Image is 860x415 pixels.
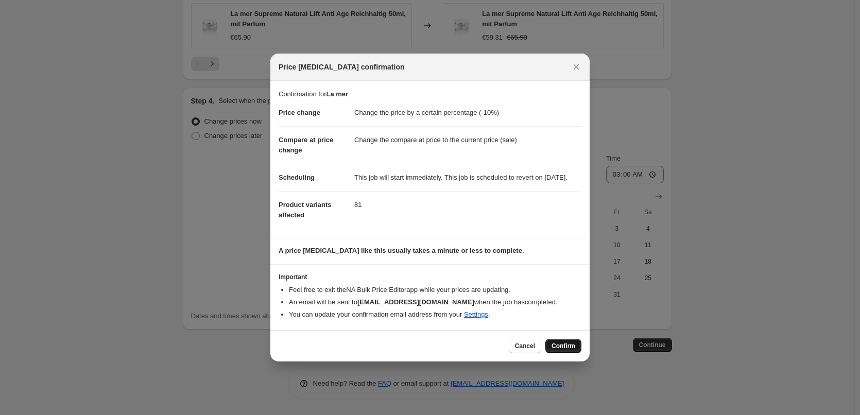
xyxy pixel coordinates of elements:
li: You can update your confirmation email address from your . [289,309,581,320]
span: Confirm [552,342,575,350]
span: Cancel [515,342,535,350]
button: Close [569,60,583,74]
button: Confirm [545,339,581,353]
span: Compare at price change [279,136,333,154]
span: Price change [279,109,320,116]
b: A price [MEDICAL_DATA] like this usually takes a minute or less to complete. [279,247,524,254]
span: Product variants affected [279,201,332,219]
b: La mer [326,90,348,98]
dd: This job will start immediately. This job is scheduled to revert on [DATE]. [354,164,581,191]
h3: Important [279,273,581,281]
p: Confirmation for [279,89,581,99]
dd: 81 [354,191,581,218]
b: [EMAIL_ADDRESS][DOMAIN_NAME] [357,298,474,306]
dd: Change the price by a certain percentage (-10%) [354,99,581,126]
li: Feel free to exit the NA Bulk Price Editor app while your prices are updating. [289,285,581,295]
span: Price [MEDICAL_DATA] confirmation [279,62,405,72]
a: Settings [464,310,488,318]
button: Cancel [509,339,541,353]
li: An email will be sent to when the job has completed . [289,297,581,307]
dd: Change the compare at price to the current price (sale) [354,126,581,153]
span: Scheduling [279,174,315,181]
